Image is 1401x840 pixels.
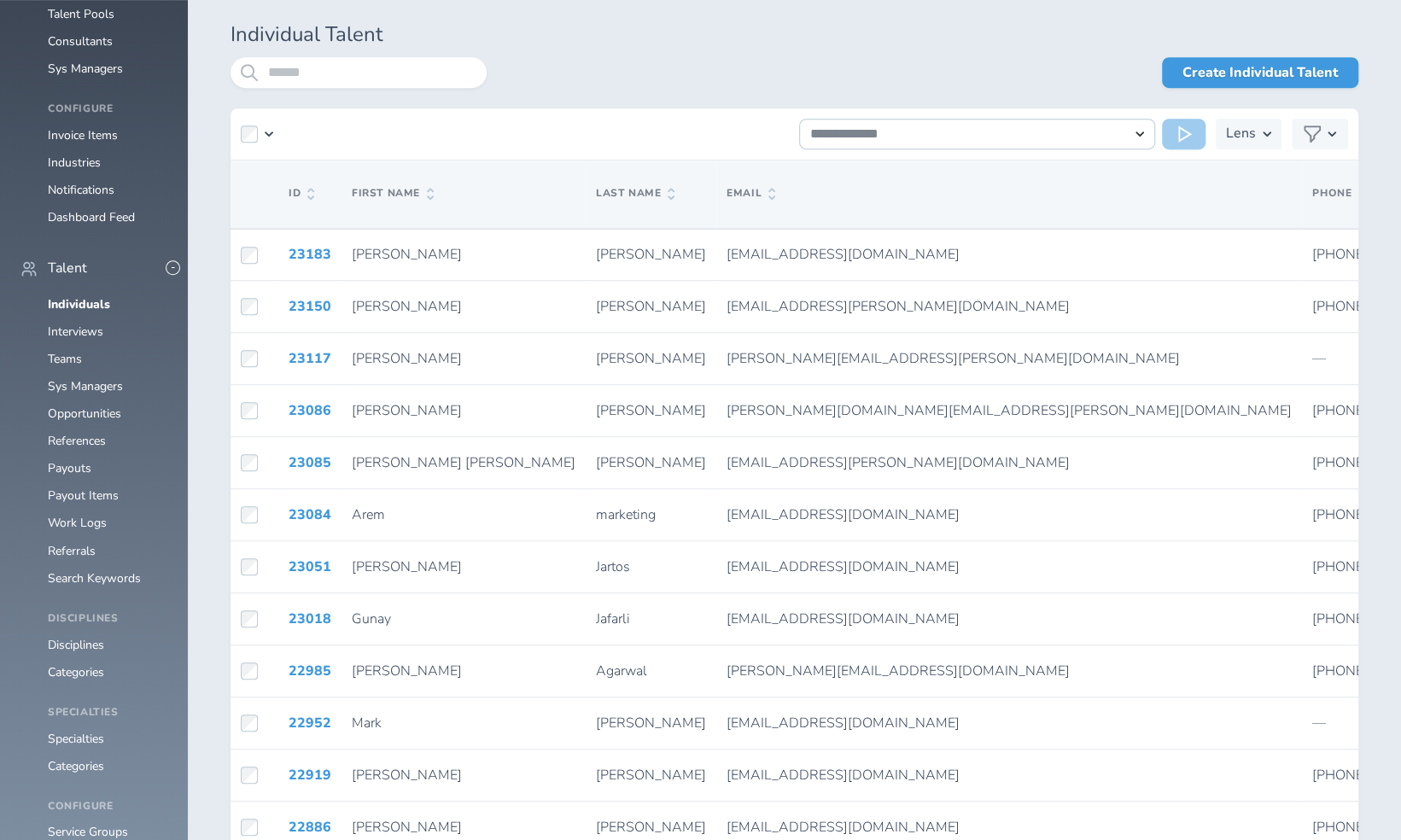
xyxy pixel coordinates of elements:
[48,378,123,394] a: Sys Managers
[48,707,167,719] h4: Specialties
[596,297,706,316] span: [PERSON_NAME]
[289,401,331,420] a: 23086
[727,401,1292,420] span: [PERSON_NAME][DOMAIN_NAME][EMAIL_ADDRESS][PERSON_NAME][DOMAIN_NAME]
[48,33,113,50] a: Consultants
[596,188,674,200] span: Last Name
[352,349,462,368] span: [PERSON_NAME]
[352,401,462,420] span: [PERSON_NAME]
[289,245,331,264] a: 23183
[352,505,385,524] span: Arem
[289,818,331,837] a: 22886
[48,61,123,77] a: Sys Managers
[727,297,1070,316] span: [EMAIL_ADDRESS][PERSON_NAME][DOMAIN_NAME]
[289,766,331,785] a: 22919
[352,557,462,576] span: [PERSON_NAME]
[352,610,391,628] span: Gunay
[48,127,118,143] a: Invoice Items
[289,349,331,368] a: 23117
[1312,188,1365,200] span: Phone
[352,818,462,837] span: [PERSON_NAME]
[1162,57,1358,88] a: Create Individual Talent
[48,487,119,504] a: Payout Items
[727,714,960,732] span: [EMAIL_ADDRESS][DOMAIN_NAME]
[596,349,706,368] span: [PERSON_NAME]
[352,188,434,200] span: First Name
[48,260,87,276] span: Talent
[289,453,331,472] a: 23085
[48,758,104,774] a: Categories
[48,103,167,115] h4: Configure
[727,349,1180,368] span: [PERSON_NAME][EMAIL_ADDRESS][PERSON_NAME][DOMAIN_NAME]
[727,557,960,576] span: [EMAIL_ADDRESS][DOMAIN_NAME]
[289,188,314,200] span: ID
[352,297,462,316] span: [PERSON_NAME]
[48,155,101,171] a: Industries
[727,610,960,628] span: [EMAIL_ADDRESS][DOMAIN_NAME]
[48,613,167,625] h4: Disciplines
[48,637,104,653] a: Disciplines
[166,260,180,275] button: -
[352,662,462,680] span: [PERSON_NAME]
[48,433,106,449] a: References
[596,245,706,264] span: [PERSON_NAME]
[352,766,462,785] span: [PERSON_NAME]
[48,824,128,840] a: Service Groups
[48,543,96,559] a: Referrals
[596,557,630,576] span: Jartos
[352,245,462,264] span: [PERSON_NAME]
[48,182,114,198] a: Notifications
[48,570,141,586] a: Search Keywords
[727,188,775,200] span: Email
[727,245,960,264] span: [EMAIL_ADDRESS][DOMAIN_NAME]
[727,505,960,524] span: [EMAIL_ADDRESS][DOMAIN_NAME]
[596,818,706,837] span: [PERSON_NAME]
[727,766,960,785] span: [EMAIL_ADDRESS][DOMAIN_NAME]
[48,801,167,813] h4: Configure
[48,515,107,531] a: Work Logs
[48,296,110,312] a: Individuals
[596,401,706,420] span: [PERSON_NAME]
[596,662,647,680] span: Agarwal
[727,818,960,837] span: [EMAIL_ADDRESS][DOMAIN_NAME]
[352,714,382,732] span: Mark
[289,662,331,680] a: 22985
[289,297,331,316] a: 23150
[727,662,1070,680] span: [PERSON_NAME][EMAIL_ADDRESS][DOMAIN_NAME]
[48,209,135,225] a: Dashboard Feed
[1216,119,1281,149] button: Lens
[727,453,1070,472] span: [EMAIL_ADDRESS][PERSON_NAME][DOMAIN_NAME]
[231,23,1358,47] h1: Individual Talent
[48,405,121,422] a: Opportunities
[48,6,114,22] a: Talent Pools
[596,610,630,628] span: Jafarli
[289,714,331,732] a: 22952
[596,714,706,732] span: [PERSON_NAME]
[596,505,656,524] span: marketing
[289,557,331,576] a: 23051
[1226,119,1256,149] h3: Lens
[596,766,706,785] span: [PERSON_NAME]
[1162,119,1205,149] button: Run Action
[289,505,331,524] a: 23084
[48,351,82,367] a: Teams
[48,460,91,476] a: Payouts
[596,453,706,472] span: [PERSON_NAME]
[48,664,104,680] a: Categories
[352,453,575,472] span: [PERSON_NAME] [PERSON_NAME]
[48,731,104,747] a: Specialties
[289,610,331,628] a: 23018
[48,324,103,340] a: Interviews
